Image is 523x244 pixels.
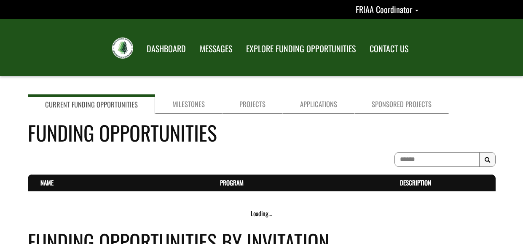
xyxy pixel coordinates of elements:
input: To search on partial text, use the asterisk (*) wildcard character. [394,152,480,167]
img: FRIAA Submissions Portal [112,38,133,59]
a: Program [220,178,244,187]
a: DASHBOARD [140,38,192,59]
span: FRIAA Coordinator [356,3,412,16]
a: Projects [222,94,283,114]
a: Milestones [155,94,222,114]
a: FRIAA Coordinator [356,3,418,16]
a: EXPLORE FUNDING OPPORTUNITIES [240,38,362,59]
a: Name [40,178,54,187]
a: MESSAGES [193,38,239,59]
a: Description [400,178,431,187]
div: Loading... [28,209,496,218]
a: Current Funding Opportunities [28,94,155,114]
nav: Main Navigation [139,36,415,59]
a: Sponsored Projects [354,94,449,114]
button: Search Results [479,152,496,167]
a: CONTACT US [363,38,415,59]
h4: Funding Opportunities [28,118,496,147]
a: Applications [283,94,354,114]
